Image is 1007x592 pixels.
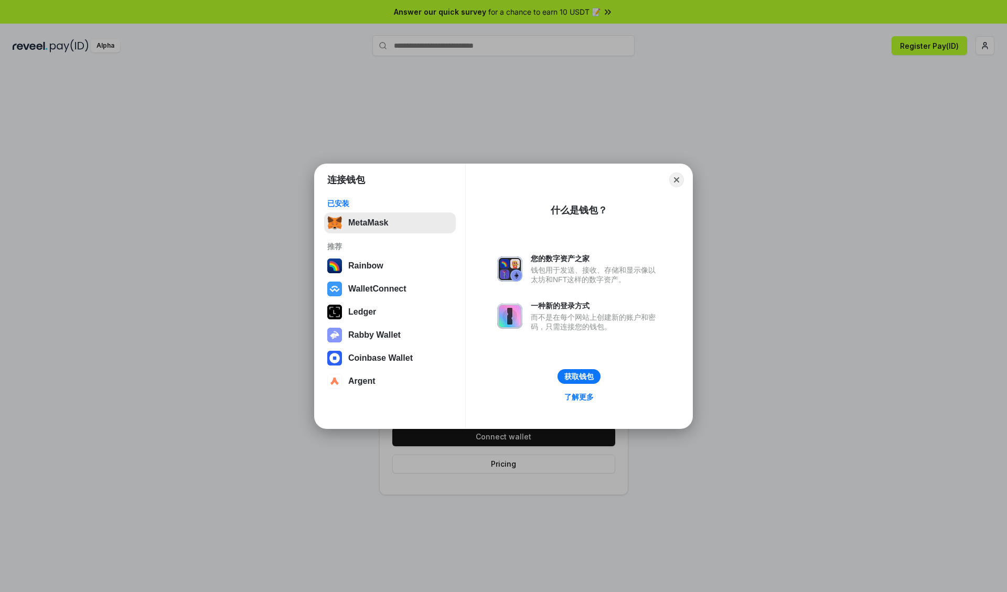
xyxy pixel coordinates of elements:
[564,392,594,402] div: 了解更多
[348,284,406,294] div: WalletConnect
[497,304,522,329] img: svg+xml,%3Csvg%20xmlns%3D%22http%3A%2F%2Fwww.w3.org%2F2000%2Fsvg%22%20fill%3D%22none%22%20viewBox...
[327,174,365,186] h1: 连接钱包
[327,242,453,251] div: 推荐
[558,369,601,384] button: 获取钱包
[531,313,661,331] div: 而不是在每个网站上创建新的账户和密码，只需连接您的钱包。
[327,305,342,319] img: svg+xml,%3Csvg%20xmlns%3D%22http%3A%2F%2Fwww.w3.org%2F2000%2Fsvg%22%20width%3D%2228%22%20height%3...
[348,261,383,271] div: Rainbow
[324,302,456,322] button: Ledger
[327,351,342,365] img: svg+xml,%3Csvg%20width%3D%2228%22%20height%3D%2228%22%20viewBox%3D%220%200%2028%2028%22%20fill%3D...
[327,328,342,342] img: svg+xml,%3Csvg%20xmlns%3D%22http%3A%2F%2Fwww.w3.org%2F2000%2Fsvg%22%20fill%3D%22none%22%20viewBox...
[348,330,401,340] div: Rabby Wallet
[497,256,522,282] img: svg+xml,%3Csvg%20xmlns%3D%22http%3A%2F%2Fwww.w3.org%2F2000%2Fsvg%22%20fill%3D%22none%22%20viewBox...
[324,348,456,369] button: Coinbase Wallet
[551,204,607,217] div: 什么是钱包？
[348,218,388,228] div: MetaMask
[531,301,661,310] div: 一种新的登录方式
[531,265,661,284] div: 钱包用于发送、接收、存储和显示像以太坊和NFT这样的数字资产。
[324,325,456,346] button: Rabby Wallet
[327,282,342,296] img: svg+xml,%3Csvg%20width%3D%2228%22%20height%3D%2228%22%20viewBox%3D%220%200%2028%2028%22%20fill%3D...
[348,376,376,386] div: Argent
[324,371,456,392] button: Argent
[324,278,456,299] button: WalletConnect
[327,216,342,230] img: svg+xml,%3Csvg%20fill%3D%22none%22%20height%3D%2233%22%20viewBox%3D%220%200%2035%2033%22%20width%...
[324,212,456,233] button: MetaMask
[324,255,456,276] button: Rainbow
[348,307,376,317] div: Ledger
[531,254,661,263] div: 您的数字资产之家
[327,259,342,273] img: svg+xml,%3Csvg%20width%3D%22120%22%20height%3D%22120%22%20viewBox%3D%220%200%20120%20120%22%20fil...
[564,372,594,381] div: 获取钱包
[327,199,453,208] div: 已安装
[558,390,600,404] a: 了解更多
[327,374,342,389] img: svg+xml,%3Csvg%20width%3D%2228%22%20height%3D%2228%22%20viewBox%3D%220%200%2028%2028%22%20fill%3D...
[669,173,684,187] button: Close
[348,353,413,363] div: Coinbase Wallet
